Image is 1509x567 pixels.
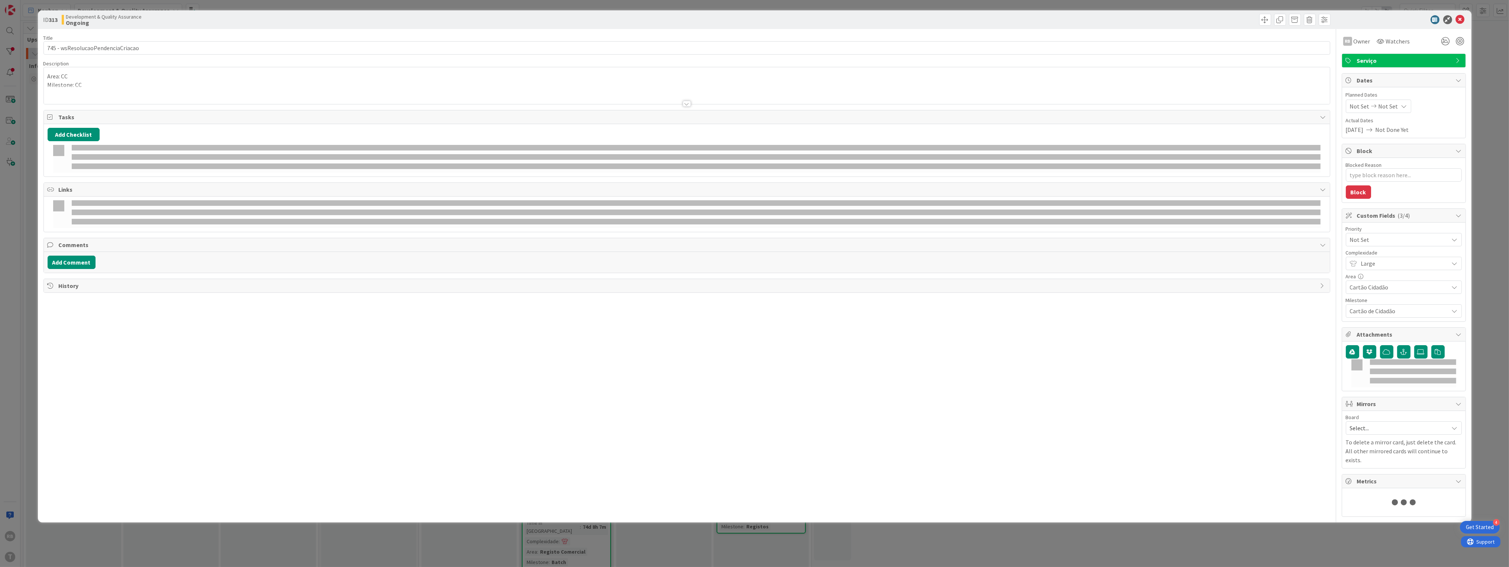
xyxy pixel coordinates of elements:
span: Comments [59,240,1316,249]
span: Owner [1354,37,1370,46]
b: Ongoing [66,20,142,26]
div: Open Get Started checklist, remaining modules: 4 [1460,521,1500,534]
span: History [59,281,1316,290]
label: Title [43,35,53,41]
span: Actual Dates [1346,117,1462,124]
span: ID [43,15,58,24]
p: To delete a mirror card, just delete the card. All other mirrored cards will continue to exists. [1346,438,1462,464]
span: Select... [1350,423,1445,433]
span: Large [1361,258,1445,269]
span: Not Set [1350,234,1445,245]
div: Complexidade [1346,250,1462,255]
span: Not Set [1350,102,1370,111]
div: 4 [1493,519,1500,526]
div: Get Started [1466,524,1494,531]
span: Block [1357,146,1452,155]
span: Support [16,1,34,10]
input: type card name here... [43,41,1330,55]
span: [DATE] [1346,125,1364,134]
span: Dates [1357,76,1452,85]
div: Priority [1346,226,1462,231]
span: ( 3/4 ) [1398,212,1410,219]
span: Description [43,60,69,67]
span: Planned Dates [1346,91,1462,99]
span: Links [59,185,1316,194]
span: Custom Fields [1357,211,1452,220]
b: 313 [49,16,58,23]
label: Blocked Reason [1346,162,1382,168]
span: Metrics [1357,477,1452,486]
span: Tasks [59,113,1316,121]
span: Development & Quality Assurance [66,14,142,20]
span: Attachments [1357,330,1452,339]
button: Block [1346,185,1371,199]
span: Mirrors [1357,399,1452,408]
span: Cartão Cidadão [1350,282,1445,292]
div: Area [1346,274,1462,279]
p: Area: CC [48,72,1326,81]
button: Add Checklist [48,128,100,141]
div: Milestone [1346,298,1462,303]
span: Not Set [1379,102,1398,111]
span: Cartão de Cidadão [1350,306,1445,316]
span: Not Done Yet [1376,125,1409,134]
div: RB [1343,37,1352,46]
span: Serviço [1357,56,1452,65]
button: Add Comment [48,256,96,269]
span: Board [1346,415,1359,420]
p: Milestone: CC [48,81,1326,89]
span: Watchers [1386,37,1410,46]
